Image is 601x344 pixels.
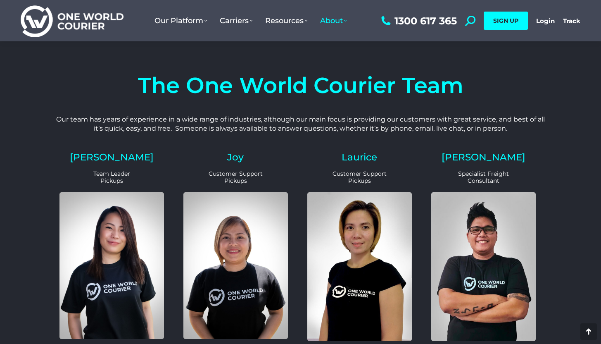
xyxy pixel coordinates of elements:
img: Eric Customer Support and Sales [431,192,536,341]
p: Team Leader Pickups [59,170,164,184]
a: [PERSON_NAME] [442,151,525,163]
img: One World Courier [21,4,124,38]
a: About [314,8,353,33]
a: 1300 617 365 [379,16,457,26]
p: Specialist Freight Consultant [431,170,536,184]
span: SIGN UP [493,17,518,24]
p: Customer Support Pickups [183,170,288,184]
span: Resources [265,16,308,25]
h2: Laurice [307,153,412,162]
h2: [PERSON_NAME] [59,153,164,162]
span: Our Platform [154,16,207,25]
a: Resources [259,8,314,33]
a: Carriers [214,8,259,33]
a: Login [536,17,555,25]
a: Track [563,17,580,25]
h4: The One World Courier Team [53,74,549,96]
p: Customer Support Pickups [307,170,412,184]
span: Carriers [220,16,253,25]
p: Our team has years of experience in a wide range of industries, although our main focus is provid... [53,115,549,134]
h2: Joy [183,153,288,162]
a: SIGN UP [484,12,528,30]
a: Our Platform [148,8,214,33]
span: About [320,16,347,25]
